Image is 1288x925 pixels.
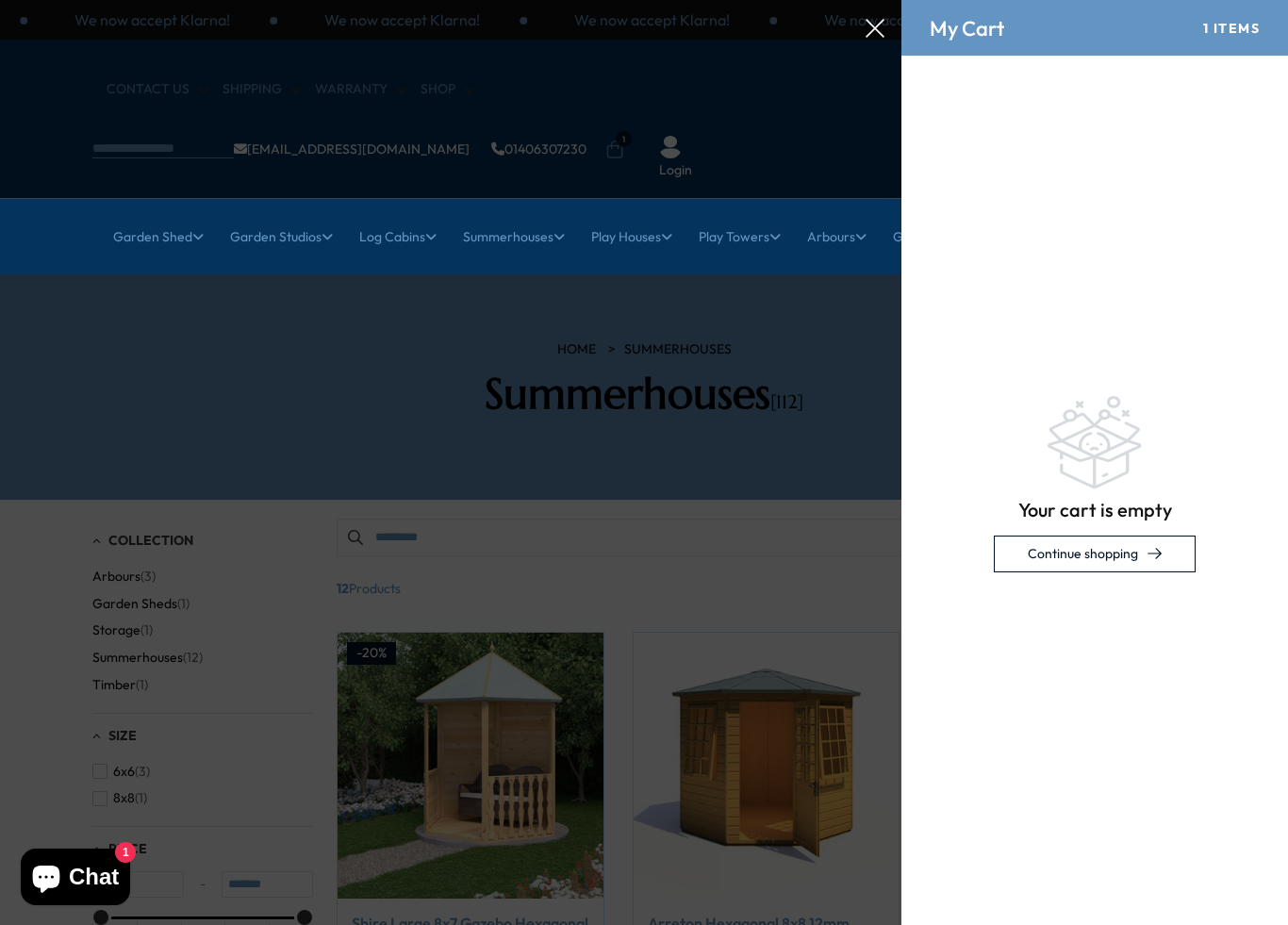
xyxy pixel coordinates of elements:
a: Green Houses [893,213,988,260]
inbox-online-store-chat: Shopify online store chat [15,849,136,910]
h4: My Cart [930,16,1004,41]
a: Arbours [807,213,867,260]
a: Continue shopping [994,536,1196,572]
a: Summerhouses [463,213,565,260]
h5: Your cart is empty [1018,499,1172,521]
div: 1 Items [1203,21,1260,37]
a: Log Cabins [359,213,437,260]
a: Play Towers [699,213,781,260]
a: Play Houses [591,213,672,260]
a: Garden Shed [113,213,204,260]
a: Garden Studios [230,213,333,260]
